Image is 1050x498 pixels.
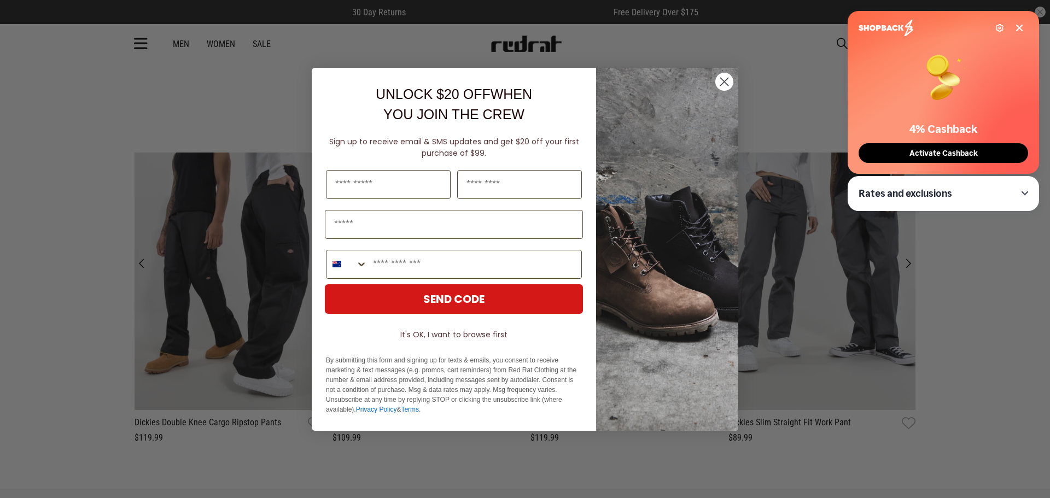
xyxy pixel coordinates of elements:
[9,4,42,37] button: Open LiveChat chat widget
[596,68,738,431] img: f7662613-148e-4c88-9575-6c6b5b55a647.jpeg
[326,170,451,199] input: First Name
[383,107,524,122] span: YOU JOIN THE CREW
[326,250,367,278] button: Search Countries
[376,86,491,102] span: UNLOCK $20 OFF
[356,406,397,413] a: Privacy Policy
[326,355,582,414] p: By submitting this form and signing up for texts & emails, you consent to receive marketing & tex...
[332,260,341,268] img: New Zealand
[325,325,583,344] button: It's OK, I want to browse first
[401,406,419,413] a: Terms
[491,86,532,102] span: WHEN
[325,284,583,314] button: SEND CODE
[329,136,579,159] span: Sign up to receive email & SMS updates and get $20 off your first purchase of $99.
[325,210,583,239] input: Email
[715,72,734,91] button: Close dialog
